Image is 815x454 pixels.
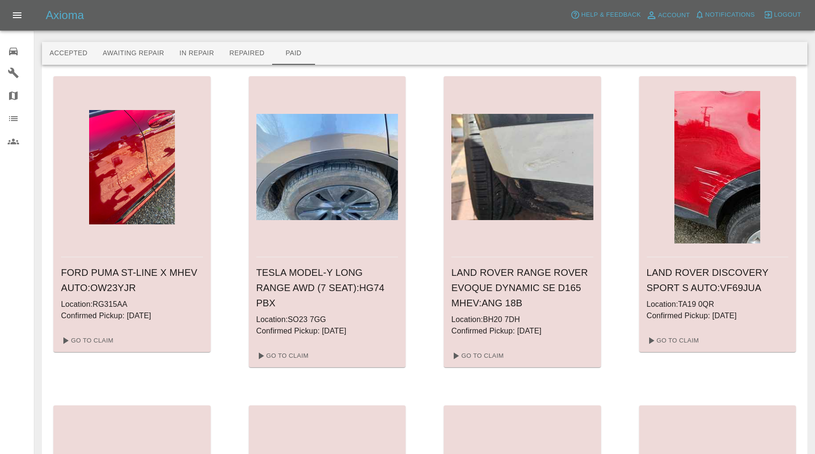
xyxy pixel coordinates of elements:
p: Confirmed Pickup: [DATE] [451,325,593,337]
span: Help & Feedback [581,10,641,20]
button: Awaiting Repair [95,42,172,65]
h6: FORD PUMA ST-LINE X MHEV AUTO : OW23YJR [61,265,203,295]
h5: Axioma [46,8,84,23]
p: Confirmed Pickup: [DATE] [647,310,789,322]
button: Logout [761,8,804,22]
p: Confirmed Pickup: [DATE] [256,325,398,337]
h6: LAND ROVER DISCOVERY SPORT S AUTO : VF69JUA [647,265,789,295]
span: Account [658,10,690,21]
h6: TESLA MODEL-Y LONG RANGE AWD (7 SEAT) : HG74 PBX [256,265,398,311]
button: Notifications [693,8,757,22]
p: Location: SO23 7GG [256,314,398,325]
a: Go To Claim [253,348,311,363]
span: Notifications [705,10,755,20]
button: Repaired [222,42,272,65]
button: Open drawer [6,4,29,27]
a: Account [643,8,693,23]
p: Confirmed Pickup: [DATE] [61,310,203,322]
button: In Repair [172,42,222,65]
button: Help & Feedback [568,8,643,22]
p: Location: BH20 7DH [451,314,593,325]
button: Accepted [42,42,95,65]
a: Go To Claim [643,333,702,348]
p: Location: RG315AA [61,299,203,310]
p: Location: TA19 0QR [647,299,789,310]
span: Logout [774,10,801,20]
a: Go To Claim [57,333,116,348]
button: Paid [272,42,315,65]
a: Go To Claim [448,348,506,363]
h6: LAND ROVER RANGE ROVER EVOQUE DYNAMIC SE D165 MHEV : ANG 18B [451,265,593,311]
